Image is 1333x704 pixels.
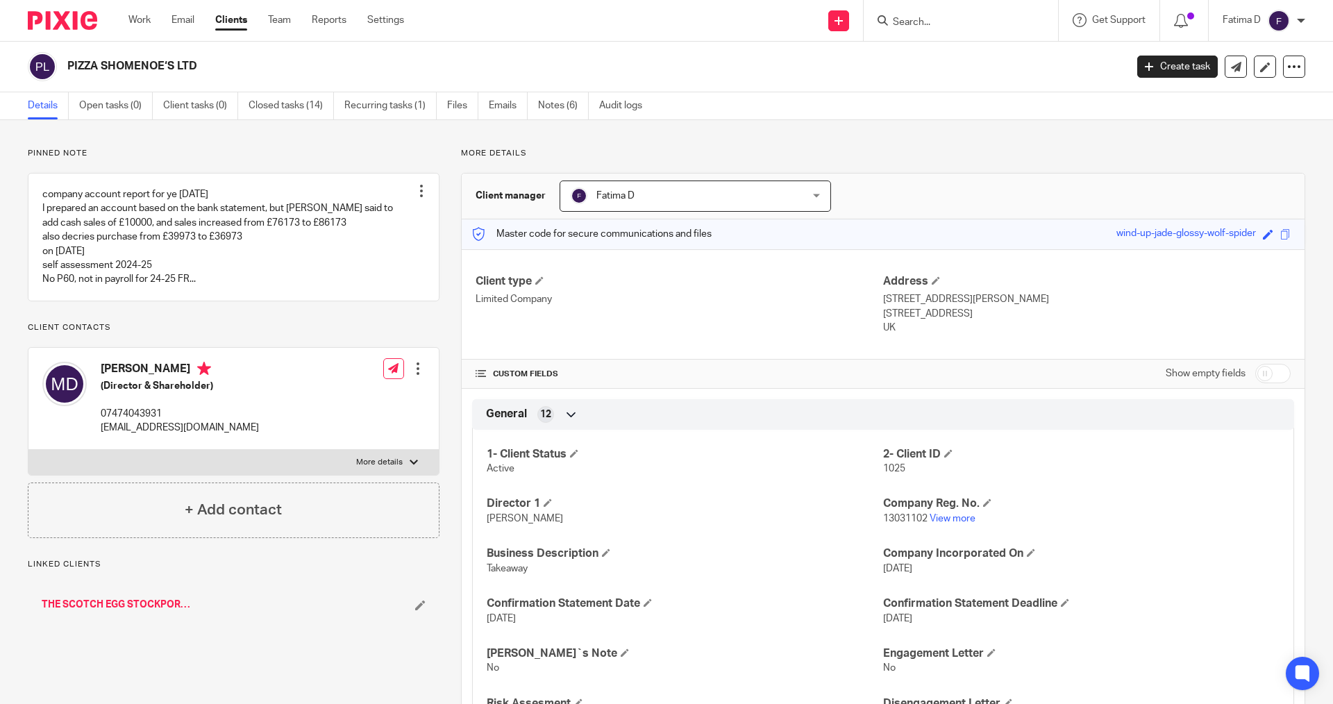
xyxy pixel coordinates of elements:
a: Closed tasks (14) [249,92,334,119]
h4: Business Description [487,546,883,561]
h4: Company Reg. No. [883,496,1280,511]
h4: Client type [476,274,883,289]
h4: Address [883,274,1291,289]
span: 13031102 [883,514,928,523]
span: No [487,663,499,673]
a: Audit logs [599,92,653,119]
a: Reports [312,13,346,27]
span: Active [487,464,514,473]
p: Client contacts [28,322,439,333]
h4: Confirmation Statement Date [487,596,883,611]
p: Fatima D [1223,13,1261,27]
a: Recurring tasks (1) [344,92,437,119]
h4: Confirmation Statement Deadline [883,596,1280,611]
i: Primary [197,362,211,376]
h2: PIZZA SHOMENOE‘S LTD [67,59,907,74]
img: svg%3E [1268,10,1290,32]
p: UK [883,321,1291,335]
div: wind-up-jade-glossy-wolf-spider [1116,226,1256,242]
a: THE SCOTCH EGG STOCKPORT Ltd [42,598,195,612]
h4: 2- Client ID [883,447,1280,462]
a: Email [171,13,194,27]
span: Fatima D [596,191,635,201]
a: Files [447,92,478,119]
p: [STREET_ADDRESS] [883,307,1291,321]
p: Master code for secure communications and files [472,227,712,241]
p: More details [461,148,1305,159]
span: Get Support [1092,15,1146,25]
a: Team [268,13,291,27]
input: Search [891,17,1016,29]
img: Pixie [28,11,97,30]
h4: CUSTOM FIELDS [476,369,883,380]
img: svg%3E [28,52,57,81]
span: [DATE] [487,614,516,623]
h4: Company Incorporated On [883,546,1280,561]
h4: + Add contact [185,499,282,521]
p: Pinned note [28,148,439,159]
a: Client tasks (0) [163,92,238,119]
p: Limited Company [476,292,883,306]
a: Create task [1137,56,1218,78]
span: 12 [540,408,551,421]
a: Clients [215,13,247,27]
a: Settings [367,13,404,27]
p: [STREET_ADDRESS][PERSON_NAME] [883,292,1291,306]
p: 07474043931 [101,407,259,421]
span: Takeaway [487,564,528,573]
a: Emails [489,92,528,119]
a: Work [128,13,151,27]
p: Linked clients [28,559,439,570]
span: General [486,407,527,421]
h3: Client manager [476,189,546,203]
a: View more [930,514,975,523]
span: 1025 [883,464,905,473]
span: [DATE] [883,564,912,573]
label: Show empty fields [1166,367,1246,380]
h4: [PERSON_NAME] [101,362,259,379]
h5: (Director & Shareholder) [101,379,259,393]
img: svg%3E [571,187,587,204]
h4: Engagement Letter [883,646,1280,661]
a: Notes (6) [538,92,589,119]
span: [PERSON_NAME] [487,514,563,523]
h4: 1- Client Status [487,447,883,462]
img: svg%3E [42,362,87,406]
h4: Director 1 [487,496,883,511]
h4: [PERSON_NAME]`s Note [487,646,883,661]
span: [DATE] [883,614,912,623]
span: No [883,663,896,673]
a: Open tasks (0) [79,92,153,119]
p: More details [356,457,403,468]
p: [EMAIL_ADDRESS][DOMAIN_NAME] [101,421,259,435]
a: Details [28,92,69,119]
